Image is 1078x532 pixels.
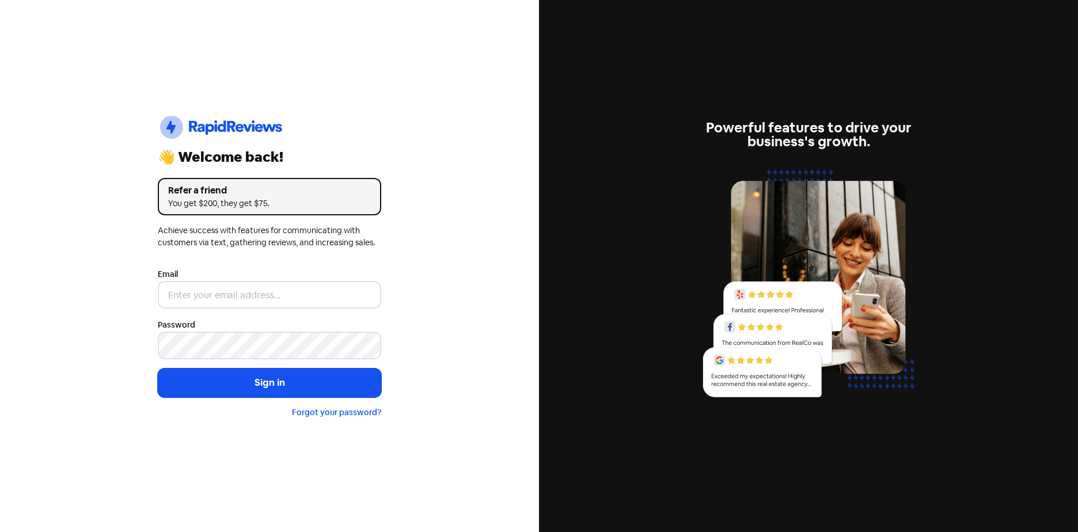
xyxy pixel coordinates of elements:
[158,268,178,280] label: Email
[292,407,381,417] a: Forgot your password?
[697,121,920,149] div: Powerful features to drive your business's growth.
[158,150,381,164] div: 👋 Welcome back!
[158,368,381,397] button: Sign in
[168,184,371,197] div: Refer a friend
[158,281,381,309] input: Enter your email address...
[158,225,381,249] div: Achieve success with features for communicating with customers via text, gathering reviews, and i...
[158,319,195,331] label: Password
[697,162,920,411] img: reviews
[168,197,371,210] div: You get $200, they get $75.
